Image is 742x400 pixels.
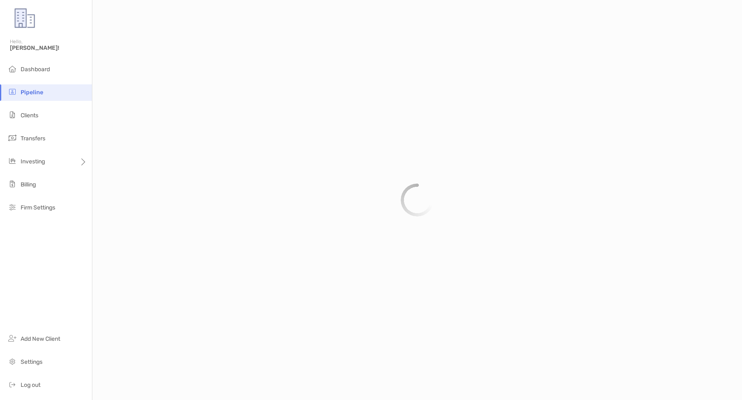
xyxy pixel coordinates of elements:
[7,133,17,143] img: transfers icon
[7,64,17,74] img: dashboard icon
[10,3,40,33] img: Zoe Logo
[21,381,40,388] span: Log out
[7,333,17,343] img: add_new_client icon
[21,358,42,365] span: Settings
[21,89,43,96] span: Pipeline
[7,379,17,389] img: logout icon
[7,110,17,120] img: clients icon
[21,135,45,142] span: Transfers
[10,44,87,51] span: [PERSON_NAME]!
[7,202,17,212] img: firm-settings icon
[7,179,17,189] img: billing icon
[21,66,50,73] span: Dashboard
[21,335,60,342] span: Add New Client
[7,356,17,366] img: settings icon
[21,112,38,119] span: Clients
[7,87,17,97] img: pipeline icon
[21,158,45,165] span: Investing
[21,181,36,188] span: Billing
[21,204,55,211] span: Firm Settings
[7,156,17,166] img: investing icon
